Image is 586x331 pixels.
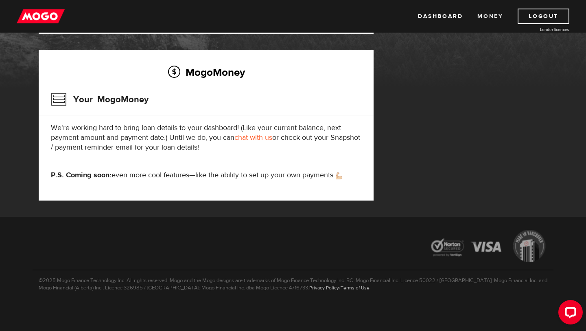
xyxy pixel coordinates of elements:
[508,26,569,33] a: Lender licences
[17,9,65,24] img: mogo_logo-11ee424be714fa7cbb0f0f49df9e16ec.png
[336,172,342,179] img: strong arm emoji
[518,9,569,24] a: Logout
[552,297,586,331] iframe: LiveChat chat widget
[51,89,149,110] h3: Your MogoMoney
[51,170,361,180] p: even more cool features—like the ability to set up your own payments
[309,285,339,291] a: Privacy Policy
[423,224,553,270] img: legal-icons-92a2ffecb4d32d839781d1b4e4802d7b.png
[341,285,370,291] a: Terms of Use
[234,133,272,142] a: chat with us
[51,123,361,152] p: We're working hard to bring loan details to your dashboard! (Like your current balance, next paym...
[51,64,361,81] h2: MogoMoney
[418,9,463,24] a: Dashboard
[477,9,503,24] a: Money
[33,270,553,291] p: ©2025 Mogo Finance Technology Inc. All rights reserved. Mogo and the Mogo designs are trademarks ...
[51,170,112,180] strong: P.S. Coming soon:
